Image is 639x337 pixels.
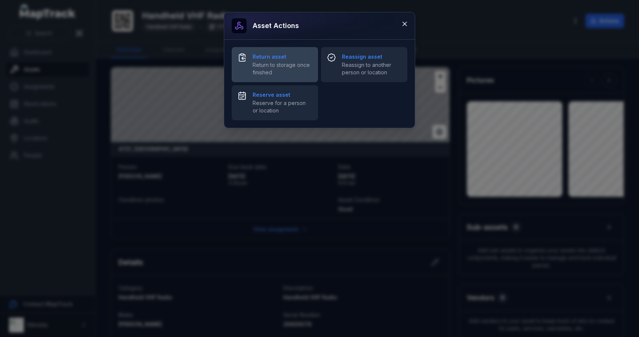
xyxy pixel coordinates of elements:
strong: Reassign asset [342,53,401,61]
button: Reassign assetReassign to another person or location [321,47,407,82]
span: Reassign to another person or location [342,61,401,76]
h3: Asset actions [253,21,299,31]
button: Reserve assetReserve for a person or location [232,85,318,120]
span: Reserve for a person or location [253,99,312,114]
button: Return assetReturn to storage once finished [232,47,318,82]
strong: Reserve asset [253,91,312,99]
span: Return to storage once finished [253,61,312,76]
strong: Return asset [253,53,312,61]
